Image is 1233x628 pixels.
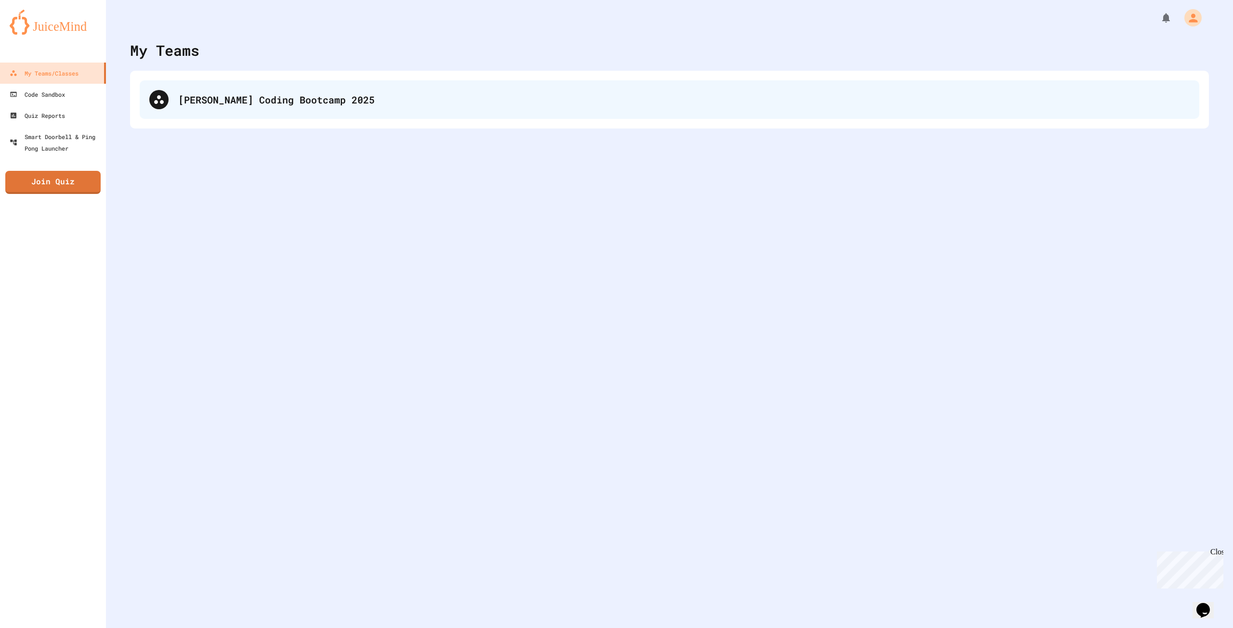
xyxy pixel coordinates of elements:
[5,171,101,194] a: Join Quiz
[1142,10,1174,26] div: My Notifications
[10,10,96,35] img: logo-orange.svg
[4,4,66,61] div: Chat with us now!Close
[140,80,1199,119] div: [PERSON_NAME] Coding Bootcamp 2025
[10,110,65,121] div: Quiz Reports
[1153,548,1223,589] iframe: chat widget
[10,89,65,100] div: Code Sandbox
[130,39,199,61] div: My Teams
[178,92,1190,107] div: [PERSON_NAME] Coding Bootcamp 2025
[10,131,102,154] div: Smart Doorbell & Ping Pong Launcher
[1193,590,1223,618] iframe: chat widget
[10,67,79,79] div: My Teams/Classes
[1174,7,1204,29] div: My Account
